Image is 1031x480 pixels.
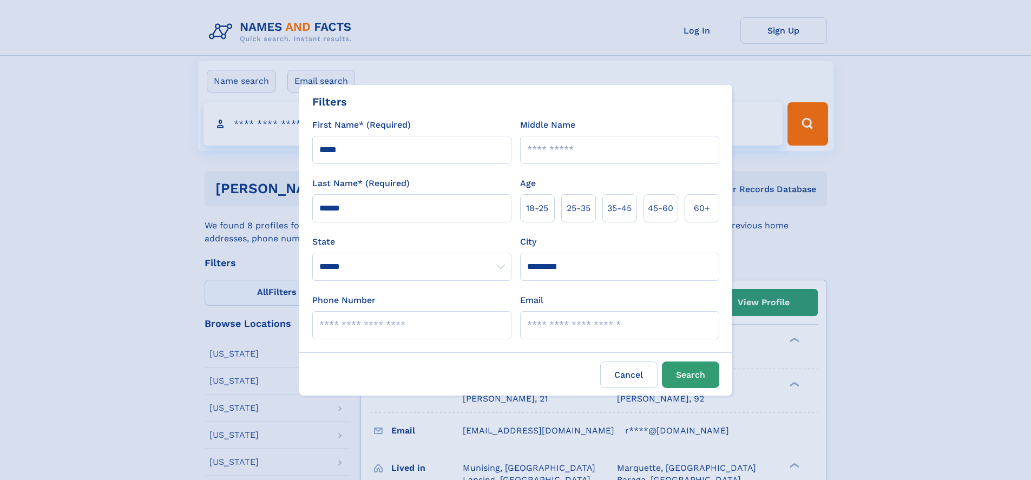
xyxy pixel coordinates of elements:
span: 18‑25 [526,202,548,215]
button: Search [662,361,719,388]
span: 25‑35 [567,202,590,215]
label: Age [520,177,536,190]
label: Cancel [600,361,658,388]
span: 35‑45 [607,202,632,215]
div: Filters [312,94,347,110]
label: City [520,235,536,248]
label: First Name* (Required) [312,119,411,131]
label: State [312,235,511,248]
span: 60+ [694,202,710,215]
label: Middle Name [520,119,575,131]
span: 45‑60 [648,202,673,215]
label: Phone Number [312,294,376,307]
label: Email [520,294,543,307]
label: Last Name* (Required) [312,177,410,190]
